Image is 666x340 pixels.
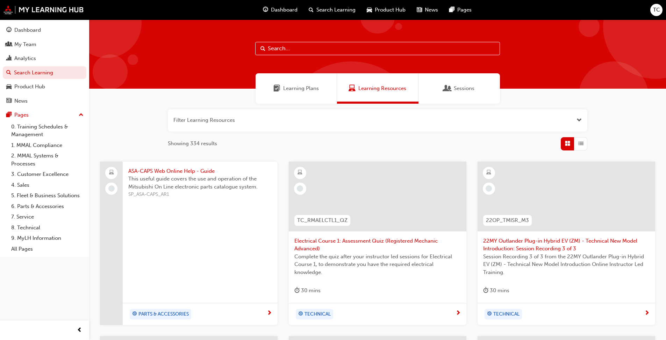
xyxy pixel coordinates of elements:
span: search-icon [309,6,314,14]
span: laptop-icon [109,168,114,177]
span: Showing 334 results [168,140,217,148]
span: target-icon [487,310,492,319]
span: SP_ASA-CAPS_AR1 [128,191,272,199]
a: 5. Fleet & Business Solutions [8,190,86,201]
span: Sessions [454,84,474,93]
span: Complete the quiz after your instructor led sessions for Electrical Course 1, to demonstrate you ... [294,253,461,276]
a: All Pages [8,244,86,254]
span: chart-icon [6,56,12,62]
a: My Team [3,38,86,51]
span: Grid [565,140,570,148]
span: List [578,140,583,148]
div: My Team [14,40,36,49]
span: learningRecordVerb_NONE-icon [108,185,115,192]
a: 4. Sales [8,180,86,191]
span: car-icon [367,6,372,14]
span: up-icon [79,111,84,120]
span: guage-icon [263,6,268,14]
span: Session Recording 3 of 3 from the 22MY Outlander Plug-in Hybrid EV (ZM) - Technical New Model Int... [483,253,650,276]
span: pages-icon [449,6,454,14]
span: car-icon [6,84,12,90]
span: Learning Resources [349,84,356,93]
span: target-icon [132,310,137,319]
span: TC_RMAELCTL1_QZ [297,216,348,224]
span: TECHNICAL [493,310,520,318]
span: PARTS & ACCESSORIES [138,310,189,318]
a: ASA-CAPS Web Online Help - GuideThis useful guide covers the use and operation of the Mitsubishi ... [100,162,278,325]
span: ASA-CAPS Web Online Help - Guide [128,167,272,175]
span: prev-icon [77,326,82,335]
span: people-icon [6,42,12,48]
span: next-icon [456,310,461,317]
span: Electrical Course 1: Assessment Quiz (Registered Mechanic Advanced) [294,237,461,253]
span: search-icon [6,70,11,76]
span: next-icon [644,310,650,317]
span: TC [653,6,660,14]
a: car-iconProduct Hub [361,3,411,17]
input: Search... [255,42,500,55]
div: 30 mins [483,286,509,295]
span: news-icon [6,98,12,104]
a: Analytics [3,52,86,65]
span: Learning Plans [273,84,280,93]
span: News [425,6,438,14]
span: Dashboard [271,6,298,14]
span: duration-icon [294,286,300,295]
span: learningResourceType_ELEARNING-icon [486,168,491,177]
a: 8. Technical [8,222,86,233]
a: guage-iconDashboard [257,3,303,17]
span: next-icon [267,310,272,317]
a: Search Learning [3,66,86,79]
img: mmal [3,5,84,14]
a: pages-iconPages [444,3,477,17]
a: Product Hub [3,80,86,93]
a: Learning ResourcesLearning Resources [337,73,418,104]
span: pages-icon [6,112,12,118]
a: Dashboard [3,24,86,37]
a: 9. MyLH Information [8,233,86,244]
a: SessionsSessions [418,73,500,104]
span: Search [260,45,265,53]
span: Search Learning [316,6,356,14]
div: Pages [14,111,29,119]
div: 30 mins [294,286,321,295]
a: news-iconNews [411,3,444,17]
span: TECHNICAL [305,310,331,318]
span: Product Hub [375,6,406,14]
a: News [3,95,86,108]
span: learningRecordVerb_NONE-icon [486,185,492,192]
a: search-iconSearch Learning [303,3,361,17]
a: 22OP_TMISR_M322MY Outlander Plug-in Hybrid EV (ZM) - Technical New Model Introduction: Session Re... [478,162,655,325]
a: 7. Service [8,212,86,222]
span: learningRecordVerb_NONE-icon [297,185,303,192]
span: Learning Resources [358,84,406,93]
span: guage-icon [6,27,12,34]
div: Analytics [14,54,36,62]
a: 2. MMAL Systems & Processes [8,150,86,169]
a: 0. Training Schedules & Management [8,121,86,140]
span: Pages [457,6,472,14]
span: duration-icon [483,286,488,295]
a: 6. Parts & Accessories [8,201,86,212]
a: Learning PlansLearning Plans [256,73,337,104]
button: Open the filter [577,116,582,124]
span: 22OP_TMISR_M3 [486,216,529,224]
span: 22MY Outlander Plug-in Hybrid EV (ZM) - Technical New Model Introduction: Session Recording 3 of 3 [483,237,650,253]
span: Learning Plans [283,84,319,93]
a: 3. Customer Excellence [8,169,86,180]
button: Pages [3,109,86,121]
div: Dashboard [14,26,41,34]
a: TC_RMAELCTL1_QZElectrical Course 1: Assessment Quiz (Registered Mechanic Advanced)Complete the qu... [289,162,466,325]
span: Sessions [444,84,451,93]
button: TC [650,4,663,16]
span: news-icon [417,6,422,14]
div: Product Hub [14,83,45,91]
button: DashboardMy TeamAnalyticsSearch LearningProduct HubNews [3,22,86,109]
a: 1. MMAL Compliance [8,140,86,151]
span: learningResourceType_ELEARNING-icon [298,168,302,177]
span: target-icon [298,310,303,319]
span: This useful guide covers the use and operation of the Mitsubishi On Line electronic parts catalog... [128,175,272,191]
